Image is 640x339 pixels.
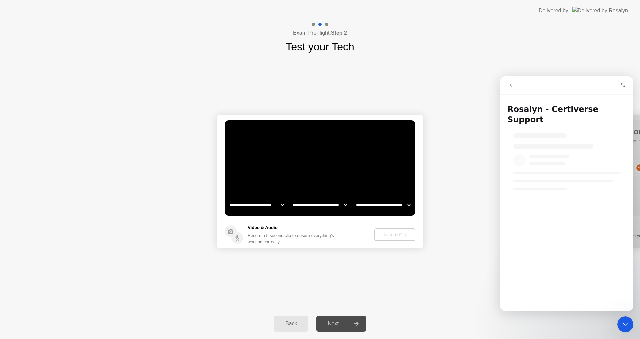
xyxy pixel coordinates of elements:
div: Next [318,321,348,327]
div: Delivered by [539,7,568,15]
button: Back [274,316,308,332]
div: Back [276,321,306,327]
h5: Video & Audio [248,224,337,231]
button: Next [316,316,366,332]
select: Available speakers [291,198,348,212]
img: Delivered by Rosalyn [572,7,628,14]
div: Record Clip [377,232,413,237]
div: Record a 5 second clip to ensure everything’s working correctly [248,232,337,245]
h1: Test your Tech [286,39,354,55]
iframe: Intercom live chat [500,76,633,311]
b: Step 2 [331,30,347,36]
h4: Exam Pre-flight: [293,29,347,37]
select: Available microphones [355,198,412,212]
button: Record Clip [374,228,415,241]
iframe: Intercom live chat [617,316,633,332]
select: Available cameras [228,198,285,212]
